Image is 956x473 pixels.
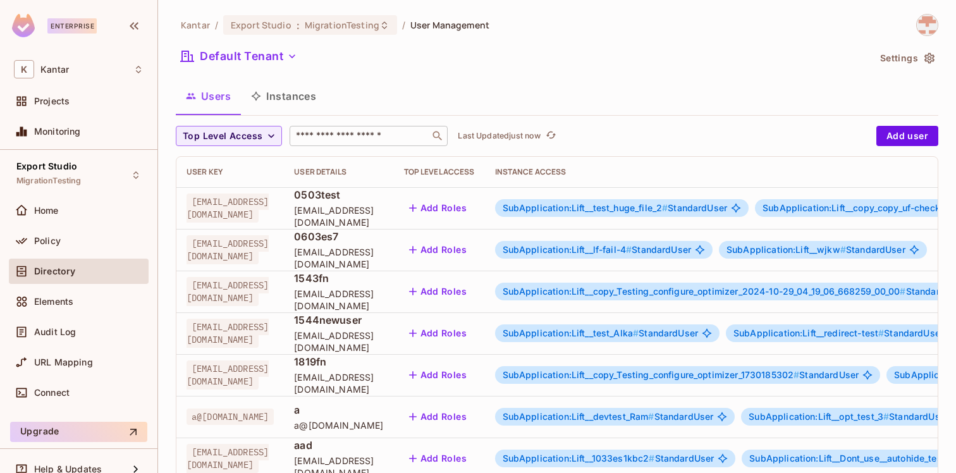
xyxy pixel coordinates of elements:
[294,167,383,177] div: User Details
[16,176,81,186] span: MigrationTesting
[34,206,59,216] span: Home
[875,48,938,68] button: Settings
[404,281,472,302] button: Add Roles
[187,444,269,473] span: [EMAIL_ADDRESS][DOMAIN_NAME]
[726,244,846,255] span: SubApplication:Lift__wjkw
[40,64,69,75] span: Workspace: Kantar
[187,360,269,390] span: [EMAIL_ADDRESS][DOMAIN_NAME]
[16,161,77,171] span: Export Studio
[294,419,383,431] span: a@[DOMAIN_NAME]
[662,202,668,213] span: #
[503,411,654,422] span: SubApplication:Lift__devtest_Ram
[176,126,282,146] button: Top Level Access
[648,411,654,422] span: #
[294,355,383,369] span: 1819fn
[917,15,938,35] img: jeswin.pius@kantar.com
[900,286,905,297] span: #
[733,328,943,338] span: StandardUser
[726,245,905,255] span: StandardUser
[12,14,35,37] img: SReyMgAAAABJRU5ErkJggg==
[34,357,93,367] span: URL Mapping
[47,18,97,34] div: Enterprise
[294,204,383,228] span: [EMAIL_ADDRESS][DOMAIN_NAME]
[10,422,147,442] button: Upgrade
[503,202,668,213] span: SubApplication:Lift__test_huge_file_2
[503,412,714,422] span: StandardUser
[176,80,241,112] button: Users
[503,286,906,297] span: SubApplication:Lift__copy_Testing_configure_optimizer_2024-10-29_04_19_06_668259_00_00
[294,246,383,270] span: [EMAIL_ADDRESS][DOMAIN_NAME]
[503,203,728,213] span: StandardUser
[402,19,405,31] li: /
[404,407,472,427] button: Add Roles
[876,126,938,146] button: Add user
[733,328,884,338] span: SubApplication:Lift__redirect-test
[883,411,889,422] span: #
[187,277,269,306] span: [EMAIL_ADDRESS][DOMAIN_NAME]
[294,188,383,202] span: 0503test
[34,297,73,307] span: Elements
[503,369,800,380] span: SubApplication:Lift__copy_Testing_configure_optimizer_1730185302
[294,288,383,312] span: [EMAIL_ADDRESS][DOMAIN_NAME]
[181,19,210,31] span: the active workspace
[503,453,714,464] span: StandardUser
[749,412,948,422] span: StandardUser
[503,370,859,380] span: StandardUser
[749,411,889,422] span: SubApplication:Lift__opt_test_3
[503,328,639,338] span: SubApplication:Lift__test_Alka
[294,313,383,327] span: 1544newuser
[34,236,61,246] span: Policy
[410,19,489,31] span: User Management
[840,244,846,255] span: #
[404,167,475,177] div: Top Level Access
[231,19,291,31] span: Export Studio
[34,126,81,137] span: Monitoring
[404,448,472,469] button: Add Roles
[241,80,326,112] button: Instances
[541,128,558,144] span: Click to refresh data
[404,323,472,343] button: Add Roles
[215,19,218,31] li: /
[176,46,302,66] button: Default Tenant
[543,128,558,144] button: refresh
[34,327,76,337] span: Audit Log
[404,198,472,218] button: Add Roles
[503,328,698,338] span: StandardUser
[187,167,274,177] div: User Key
[187,319,269,348] span: [EMAIL_ADDRESS][DOMAIN_NAME]
[546,130,556,142] span: refresh
[626,244,632,255] span: #
[878,328,884,338] span: #
[294,403,383,417] span: a
[183,128,262,144] span: Top Level Access
[187,408,274,425] span: a@[DOMAIN_NAME]
[294,271,383,285] span: 1543fn
[187,193,269,223] span: [EMAIL_ADDRESS][DOMAIN_NAME]
[294,438,383,452] span: aad
[187,235,269,264] span: [EMAIL_ADDRESS][DOMAIN_NAME]
[404,240,472,260] button: Add Roles
[294,230,383,243] span: 0603es7
[633,328,639,338] span: #
[14,60,34,78] span: K
[305,19,379,31] span: MigrationTesting
[294,329,383,353] span: [EMAIL_ADDRESS][DOMAIN_NAME]
[794,369,799,380] span: #
[34,388,70,398] span: Connect
[296,20,300,30] span: :
[503,244,632,255] span: SubApplication:Lift__lf-fail-4
[458,131,541,141] p: Last Updated just now
[34,266,75,276] span: Directory
[294,371,383,395] span: [EMAIL_ADDRESS][DOMAIN_NAME]
[404,365,472,385] button: Add Roles
[503,245,691,255] span: StandardUser
[503,453,655,464] span: SubApplication:Lift__1033es1kbc2
[34,96,70,106] span: Projects
[649,453,654,464] span: #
